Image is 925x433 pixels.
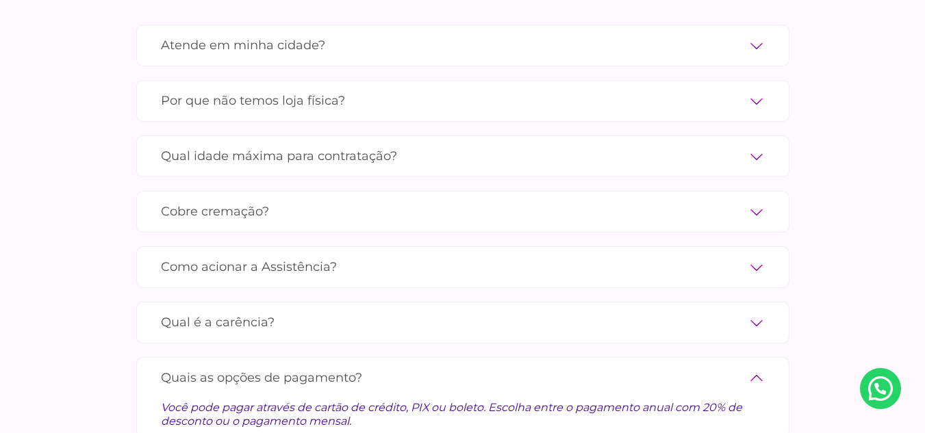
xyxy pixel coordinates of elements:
[860,368,901,409] a: Nosso Whatsapp
[161,311,765,334] label: Qual é a carência?
[161,255,765,279] label: Como acionar a Assistência?
[161,366,765,390] label: Quais as opções de pagamento?
[161,390,765,428] div: Você pode pagar através de cartão de crédito, PIX ou boleto. Escolha entre o pagamento anual com ...
[161,200,765,224] label: Cobre cremação?
[161,144,765,168] label: Qual idade máxima para contratação?
[161,89,765,113] label: Por que não temos loja física?
[161,34,765,57] label: Atende em minha cidade?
